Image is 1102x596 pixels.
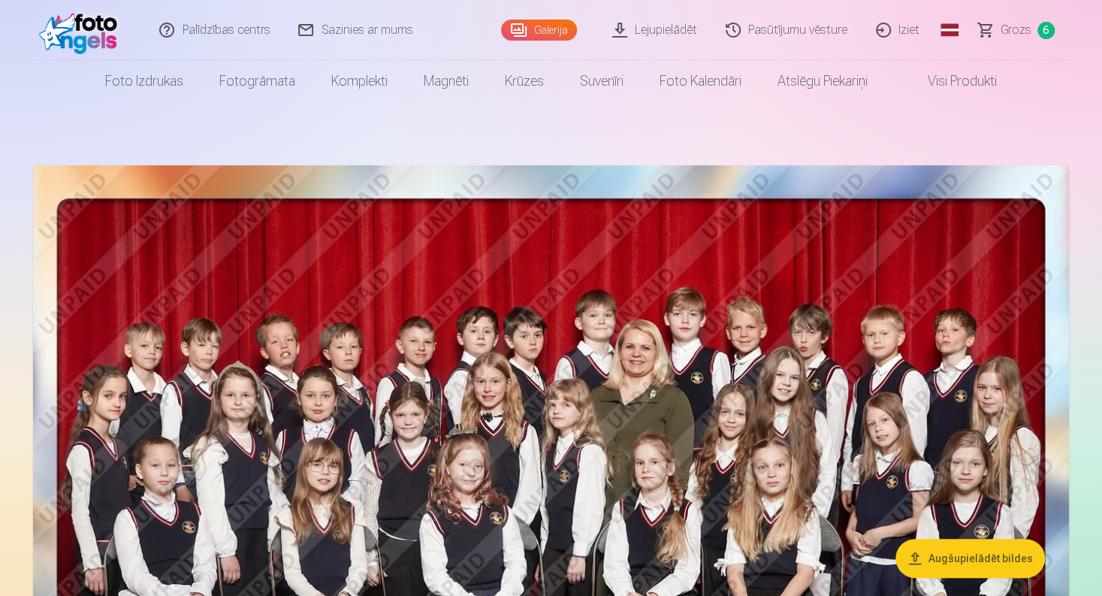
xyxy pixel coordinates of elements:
[562,60,642,102] a: Suvenīri
[201,60,313,102] a: Fotogrāmata
[501,20,577,41] a: Galerija
[313,60,406,102] a: Komplekti
[895,539,1045,578] button: Augšupielādēt bildes
[1037,22,1055,39] span: 6
[1001,21,1031,39] span: Grozs
[406,60,487,102] a: Magnēti
[487,60,562,102] a: Krūzes
[87,60,201,102] a: Foto izdrukas
[886,60,1015,102] a: Visi produkti
[642,60,759,102] a: Foto kalendāri
[759,60,886,102] a: Atslēgu piekariņi
[39,6,125,54] img: /fa1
